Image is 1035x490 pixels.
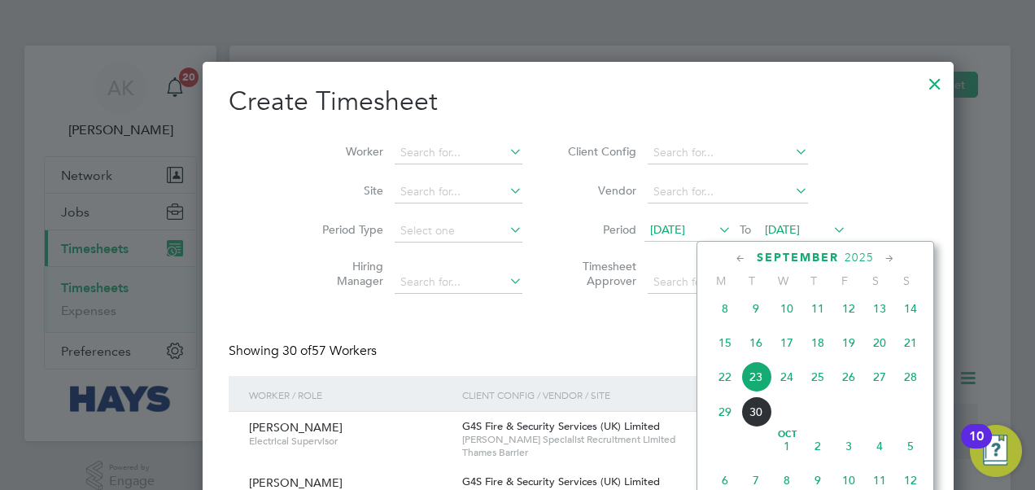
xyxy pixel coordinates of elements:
span: 13 [864,293,895,324]
span: G4S Fire & Security Services (UK) Limited [462,475,660,488]
div: Showing [229,343,380,360]
span: 17 [771,327,802,358]
label: Vendor [563,183,636,198]
label: Period Type [310,222,383,237]
span: 30 [740,396,771,427]
div: Client Config / Vendor / Site [458,376,778,413]
div: Worker / Role [245,376,458,413]
span: 5 [895,431,926,462]
span: 2 [802,431,833,462]
h2: Create Timesheet [229,85,928,119]
span: T [736,273,767,288]
span: Electrical Supervisor [249,435,450,448]
span: 57 Workers [282,343,377,359]
span: G4S Fire & Security Services (UK) Limited [462,419,660,433]
label: Worker [310,144,383,159]
span: 18 [802,327,833,358]
span: 25 [802,361,833,392]
label: Client Config [563,144,636,159]
span: [DATE] [765,222,800,237]
input: Search for... [395,271,522,294]
span: [DATE] [650,222,685,237]
span: S [891,273,922,288]
button: Open Resource Center, 10 new notifications [970,425,1022,477]
span: 29 [710,396,740,427]
span: 28 [895,361,926,392]
input: Search for... [395,181,522,203]
span: 14 [895,293,926,324]
span: 10 [771,293,802,324]
input: Select one [395,220,522,243]
span: September [757,251,839,265]
span: W [767,273,798,288]
label: Period [563,222,636,237]
span: Oct [771,431,802,439]
span: 11 [802,293,833,324]
label: Timesheet Approver [563,259,636,288]
div: 10 [969,436,984,457]
span: T [798,273,829,288]
span: 30 of [282,343,312,359]
span: 23 [740,361,771,392]
span: 20 [864,327,895,358]
input: Search for... [648,142,808,164]
span: 19 [833,327,864,358]
span: [PERSON_NAME] [249,475,343,490]
span: To [735,219,756,240]
span: 22 [710,361,740,392]
span: [PERSON_NAME] Specialist Recruitment Limited [462,433,774,446]
input: Search for... [395,142,522,164]
span: 9 [740,293,771,324]
input: Search for... [648,271,808,294]
span: 3 [833,431,864,462]
span: [PERSON_NAME] [249,420,343,435]
label: Hiring Manager [310,259,383,288]
span: Thames Barrier [462,446,774,459]
span: 24 [771,361,802,392]
span: 16 [740,327,771,358]
input: Search for... [648,181,808,203]
span: 1 [771,431,802,462]
span: 2025 [845,251,874,265]
span: M [705,273,736,288]
span: 27 [864,361,895,392]
span: 4 [864,431,895,462]
span: F [829,273,860,288]
span: 15 [710,327,740,358]
span: 12 [833,293,864,324]
span: 8 [710,293,740,324]
label: Site [310,183,383,198]
span: 26 [833,361,864,392]
span: S [860,273,891,288]
span: 21 [895,327,926,358]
